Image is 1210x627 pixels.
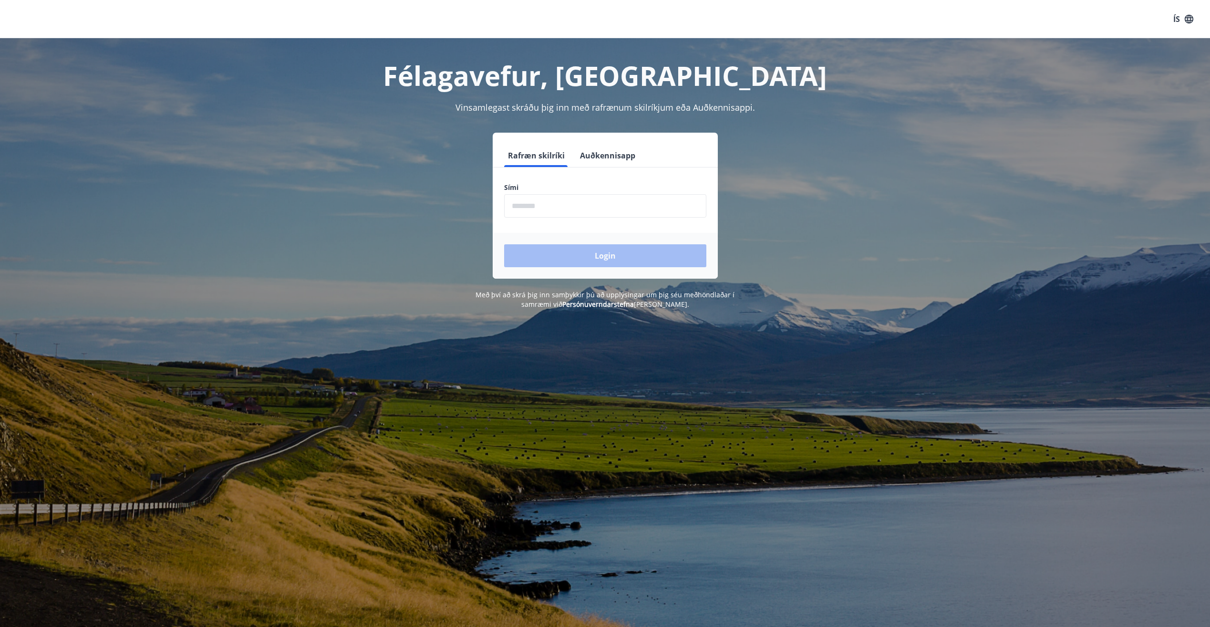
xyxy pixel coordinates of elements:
[562,300,634,309] a: Persónuverndarstefna
[273,57,937,94] h1: Félagavefur, [GEOGRAPHIC_DATA]
[504,144,569,167] button: Rafræn skilríki
[1168,10,1199,28] button: ÍS
[476,290,734,309] span: Með því að skrá þig inn samþykkir þú að upplýsingar um þig séu meðhöndlaðar í samræmi við [PERSON...
[455,102,755,113] span: Vinsamlegast skráðu þig inn með rafrænum skilríkjum eða Auðkennisappi.
[504,183,706,192] label: Sími
[576,144,639,167] button: Auðkennisapp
